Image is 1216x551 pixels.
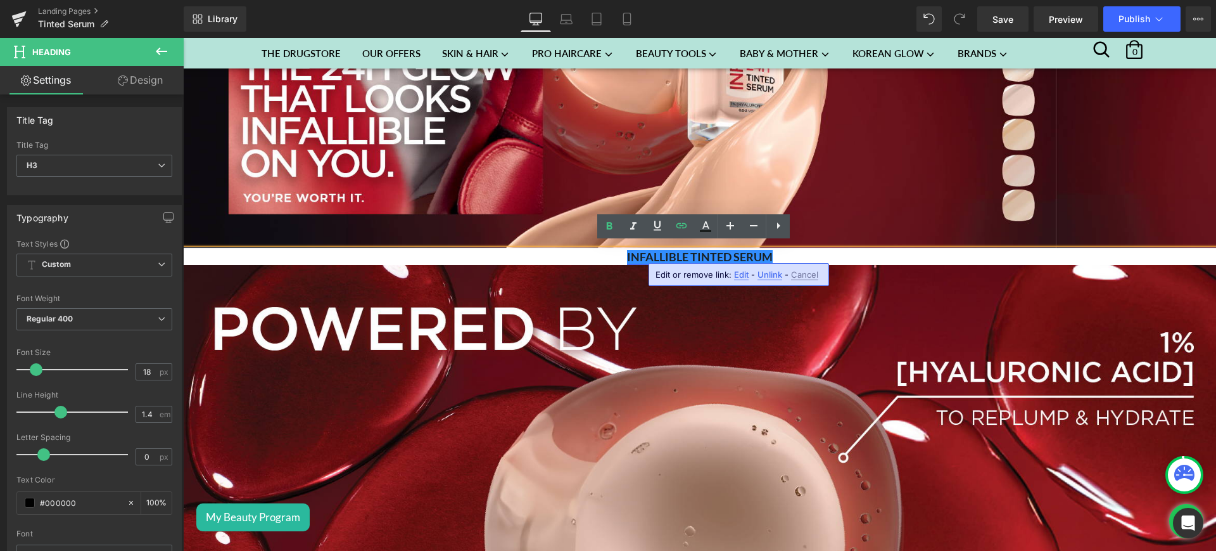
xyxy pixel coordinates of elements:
button: Publish [1103,6,1181,32]
a: Design [94,66,186,94]
span: Unlink [757,269,782,280]
span: - [751,269,755,280]
div: Typography [16,205,68,223]
div: Title Tag [16,108,54,126]
a: Desktop [521,6,551,32]
a: New Library [184,6,246,32]
span: Edit [734,269,749,280]
div: Font [16,529,172,538]
span: Tinted Serum [38,19,94,29]
div: Text Color [16,476,172,484]
a: Tablet [581,6,612,32]
a: 0 [939,1,964,13]
div: Title Tag [16,141,172,150]
div: Font Weight [16,294,172,303]
div: Line Height [16,391,172,399]
div: Font Size [16,348,172,357]
button: Undo [916,6,942,32]
b: H3 [27,160,37,170]
span: px [160,453,170,461]
div: Open Intercom Messenger [1173,508,1203,538]
span: 0 [939,10,965,18]
a: Landing Pages [38,6,184,16]
b: Custom [42,259,71,270]
span: px [160,368,170,376]
span: Preview [1049,13,1083,26]
input: Color [40,496,121,510]
a: Mobile [612,6,642,32]
span: - [785,269,788,280]
span: Heading [32,47,71,57]
div: Letter Spacing [16,433,172,442]
a: INFALLIBLE TINTED SERUM [444,212,590,226]
span: Publish [1118,14,1150,24]
button: My Beauty Program [13,465,127,493]
a: Preview [1034,6,1098,32]
b: Regular 400 [27,314,73,323]
span: Library [208,13,237,25]
a: Laptop [551,6,581,32]
span: em [160,410,170,418]
span: Edit or remove link: [655,269,731,280]
span: Save [992,13,1013,26]
button: Redo [947,6,972,32]
span: Cancel [791,269,818,280]
button: More [1186,6,1211,32]
div: % [141,492,172,514]
div: Text Styles [16,238,172,249]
